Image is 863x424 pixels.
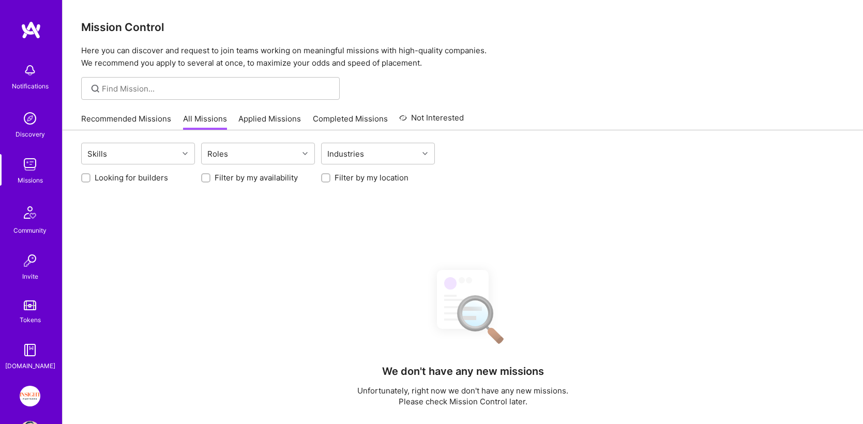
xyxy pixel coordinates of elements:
[102,83,332,94] input: overall type: UNKNOWN_TYPE server type: NO_SERVER_DATA heuristic type: UNKNOWN_TYPE label: Find M...
[419,261,507,351] img: No Results
[21,21,41,39] img: logo
[399,112,464,130] a: Not Interested
[18,200,42,225] img: Community
[302,151,308,156] i: icon Chevron
[5,360,55,371] div: [DOMAIN_NAME]
[12,81,49,92] div: Notifications
[357,396,568,407] p: Please check Mission Control later.
[20,154,40,175] img: teamwork
[20,60,40,81] img: bell
[325,146,367,161] div: Industries
[357,385,568,396] p: Unfortunately, right now we don't have any new missions.
[81,113,171,130] a: Recommended Missions
[20,386,40,406] img: Insight Partners: Data & AI - Sourcing
[238,113,301,130] a: Applied Missions
[215,172,298,183] label: Filter by my availability
[89,83,101,95] i: icon SearchGrey
[81,21,844,34] h3: Mission Control
[368,148,369,159] input: overall type: UNKNOWN_TYPE server type: NO_SERVER_DATA heuristic type: UNKNOWN_TYPE label: Indust...
[16,129,45,140] div: Discovery
[95,172,168,183] label: Looking for builders
[335,172,408,183] label: Filter by my location
[232,148,233,159] input: overall type: UNKNOWN_TYPE server type: NO_SERVER_DATA heuristic type: UNKNOWN_TYPE label: Roles ...
[183,151,188,156] i: icon Chevron
[24,300,36,310] img: tokens
[422,151,428,156] i: icon Chevron
[205,146,231,161] div: Roles
[20,314,41,325] div: Tokens
[313,113,388,130] a: Completed Missions
[18,175,43,186] div: Missions
[20,250,40,271] img: Invite
[20,340,40,360] img: guide book
[13,225,47,236] div: Community
[85,146,110,161] div: Skills
[17,386,43,406] a: Insight Partners: Data & AI - Sourcing
[382,365,544,377] h4: We don't have any new missions
[22,271,38,282] div: Invite
[111,148,112,159] input: overall type: UNKNOWN_TYPE server type: NO_SERVER_DATA heuristic type: UNKNOWN_TYPE label: Skills...
[81,44,844,69] p: Here you can discover and request to join teams working on meaningful missions with high-quality ...
[183,113,227,130] a: All Missions
[20,108,40,129] img: discovery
